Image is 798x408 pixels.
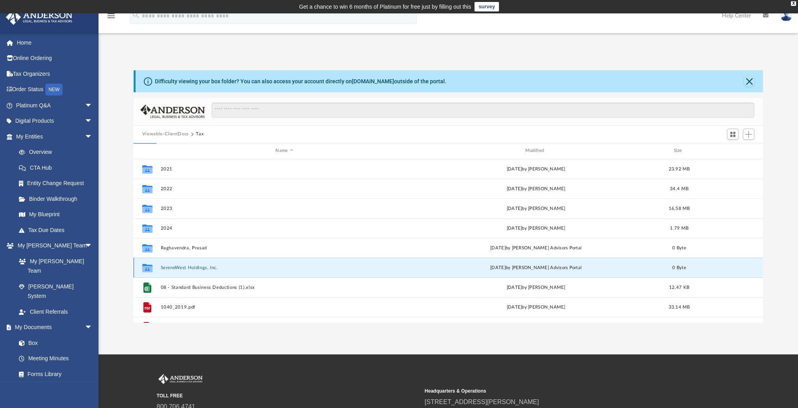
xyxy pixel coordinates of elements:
[669,285,689,289] span: 12.47 KB
[196,131,204,138] button: Tax
[157,374,204,384] img: Anderson Advisors Platinum Portal
[6,66,104,82] a: Tax Organizers
[663,147,695,154] div: Size
[45,84,63,95] div: NEW
[6,113,104,129] a: Digital Productsarrow_drop_down
[412,185,660,192] div: [DATE] by [PERSON_NAME]
[6,129,104,144] a: My Entitiesarrow_drop_down
[11,176,104,191] a: Entity Change Request
[6,238,100,254] a: My [PERSON_NAME] Teamarrow_drop_down
[672,245,686,250] span: 0 Byte
[160,166,408,171] button: 2021
[490,245,506,250] span: [DATE]
[212,103,754,118] input: Search files and folders
[780,10,792,21] img: User Pic
[412,244,660,251] div: by [PERSON_NAME] Advisors Portal
[11,366,97,382] a: Forms Library
[160,284,408,290] button: 08 - Standard Business Deductions (1).xlsx
[11,207,100,223] a: My Blueprint
[4,9,75,25] img: Anderson Advisors Platinum Portal
[11,253,97,279] a: My [PERSON_NAME] Team
[412,147,660,154] div: Modified
[85,97,100,114] span: arrow_drop_down
[11,279,100,304] a: [PERSON_NAME] System
[425,387,687,395] small: Headquarters & Operations
[160,265,408,270] button: SereneWest Holdings, Inc.
[11,160,104,176] a: CTA Hub
[142,131,189,138] button: Viewable-ClientDocs
[412,225,660,232] div: [DATE] by [PERSON_NAME]
[134,159,763,322] div: grid
[11,144,104,160] a: Overview
[160,186,408,191] button: 2022
[744,76,755,87] button: Close
[11,335,97,351] a: Box
[352,78,394,84] a: [DOMAIN_NAME]
[106,15,116,21] a: menu
[160,225,408,230] button: 2024
[137,147,157,154] div: id
[11,304,100,320] a: Client Referrals
[668,305,690,309] span: 33.14 MB
[11,191,104,207] a: Binder Walkthrough
[670,186,688,191] span: 34.4 MB
[160,304,408,309] button: 1040_2019.pdf
[672,265,686,270] span: 0 Byte
[132,11,140,19] i: search
[412,303,660,311] div: [DATE] by [PERSON_NAME]
[11,351,100,367] a: Meeting Minutes
[157,392,419,399] small: TOLL FREE
[160,206,408,211] button: 2023
[670,226,688,230] span: 1.79 MB
[85,129,100,145] span: arrow_drop_down
[6,82,104,98] a: Order StatusNEW
[698,147,753,154] div: id
[668,167,690,171] span: 23.92 MB
[412,165,660,172] div: [DATE] by [PERSON_NAME]
[6,97,104,113] a: Platinum Q&Aarrow_drop_down
[85,113,100,129] span: arrow_drop_down
[6,51,104,66] a: Online Ordering
[160,147,408,154] div: Name
[668,206,690,210] span: 16.58 MB
[412,205,660,212] div: [DATE] by [PERSON_NAME]
[412,284,660,291] div: [DATE] by [PERSON_NAME]
[425,399,539,405] a: [STREET_ADDRESS][PERSON_NAME]
[85,238,100,254] span: arrow_drop_down
[155,77,446,86] div: Difficulty viewing your box folder? You can also access your account directly on outside of the p...
[299,2,471,11] div: Get a chance to win 6 months of Platinum for free just by filling out this
[6,320,100,335] a: My Documentsarrow_drop_down
[412,264,660,271] div: by [PERSON_NAME] Advisors Portal
[6,35,104,51] a: Home
[85,320,100,336] span: arrow_drop_down
[160,245,408,250] button: Raghavendra, Prasad
[791,1,796,6] div: close
[11,222,104,238] a: Tax Due Dates
[106,11,116,21] i: menu
[743,129,755,140] button: Add
[727,129,739,140] button: Switch to Grid View
[490,265,506,270] span: [DATE]
[474,2,499,11] a: survey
